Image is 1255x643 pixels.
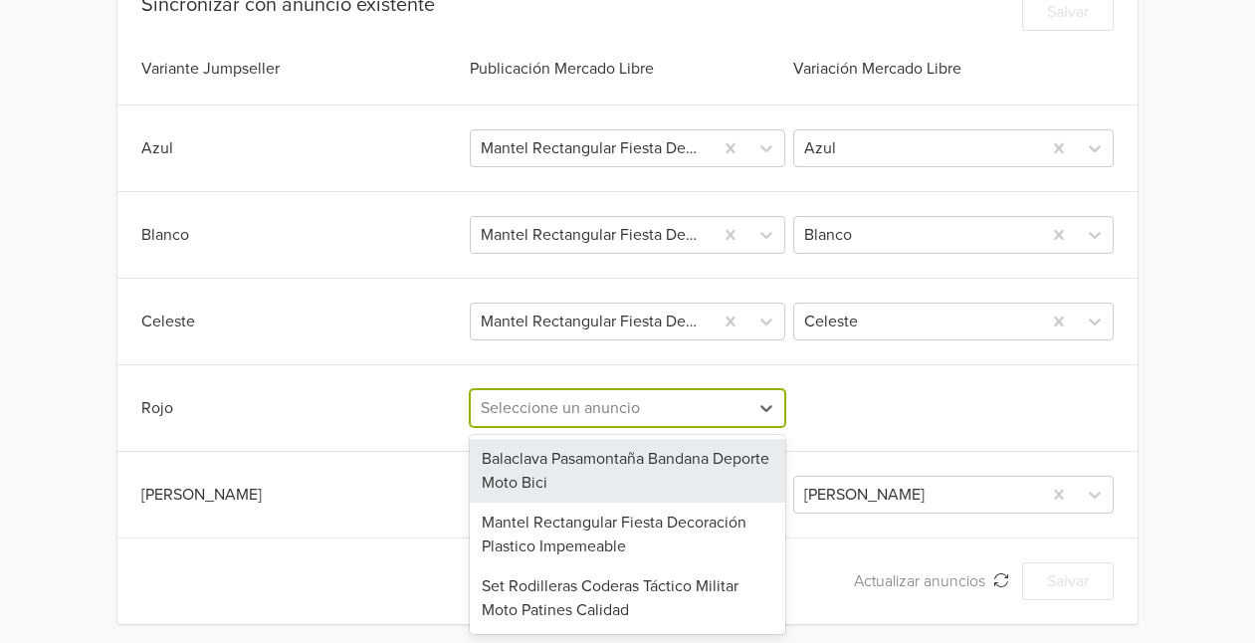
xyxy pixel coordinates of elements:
[141,223,466,247] div: Blanco
[141,310,466,333] div: Celeste
[841,562,1022,600] button: Actualizar anuncios
[141,483,466,507] div: [PERSON_NAME]
[141,396,466,420] div: Rojo
[854,571,993,591] span: Actualizar anuncios
[141,57,466,81] div: Variante Jumpseller
[1022,562,1114,600] button: Salvar
[470,503,786,566] div: Mantel Rectangular Fiesta Decoración Plastico Impemeable
[470,566,786,630] div: Set Rodilleras Coderas Táctico Militar Moto Patines Calidad
[789,57,1114,81] div: Variación Mercado Libre
[470,439,786,503] div: Balaclava Pasamontaña Bandana Deporte Moto Bici
[141,136,466,160] div: Azul
[466,57,790,81] div: Publicación Mercado Libre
